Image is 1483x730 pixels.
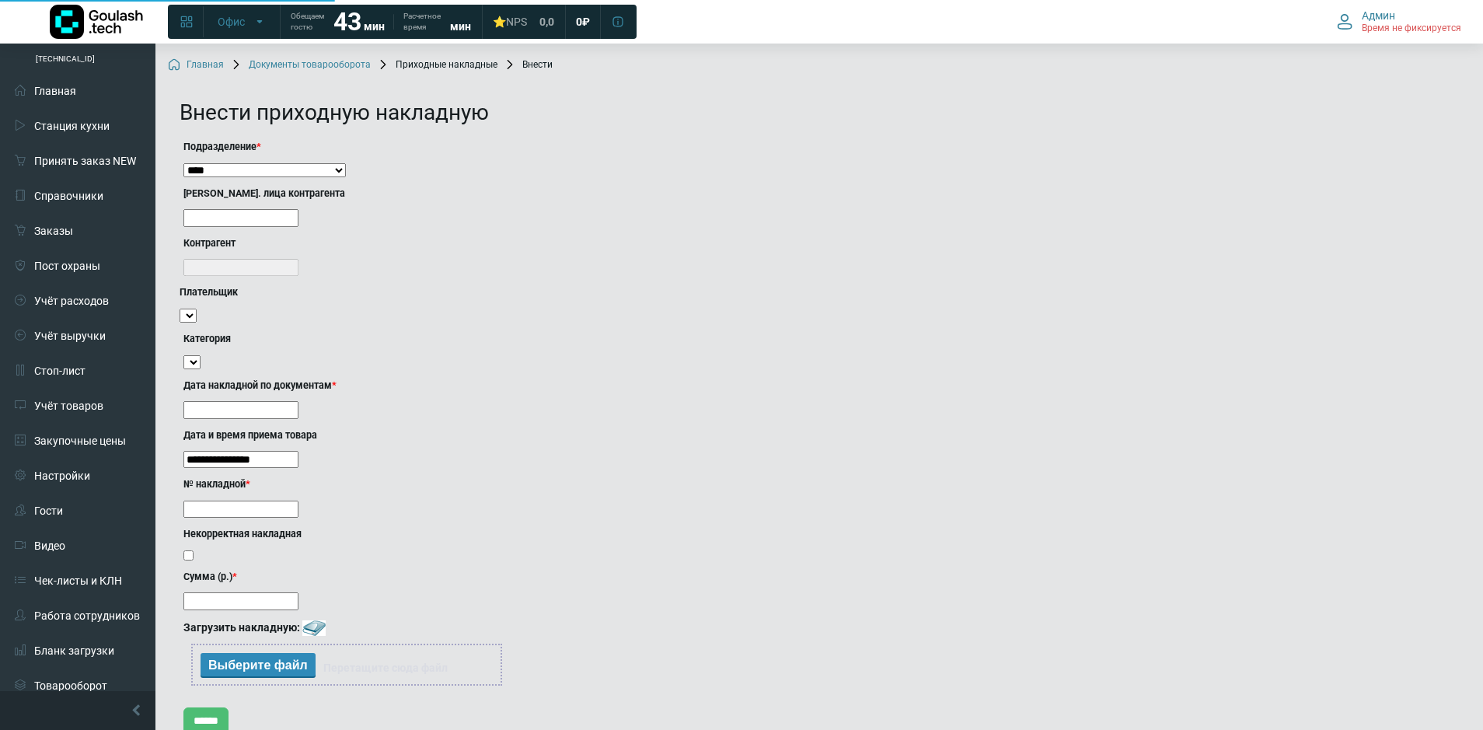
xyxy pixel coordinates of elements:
h1: Внести приходную накладную [180,100,1459,126]
span: 0,0 [539,15,554,29]
label: [PERSON_NAME]. лица контрагента [183,187,1447,201]
b: : [183,621,300,634]
label: Сумма (р.) [183,570,1447,585]
label: Категория [183,332,1447,347]
div: Выберите файл [201,653,316,676]
span: 0 [576,15,582,29]
span: Внести [504,59,553,72]
a: Обещаем гостю 43 мин Расчетное время мин [281,8,480,36]
b: Загрузить накладную [183,621,297,634]
img: Логотип компании Goulash.tech [50,5,143,39]
button: Админ Время не фиксируется [1328,5,1471,38]
span: NPS [506,16,527,28]
span: Админ [1362,9,1395,23]
button: Офис [208,9,275,34]
strong: 43 [333,7,361,37]
label: Некорректная накладная [183,527,1447,542]
label: Дата накладной по документам [183,379,1447,393]
a: Документы товарооборота [230,59,371,72]
label: Плательщик [180,285,1459,300]
div: ⭐ [493,15,527,29]
label: № накладной [183,477,1447,492]
span: мин [364,20,385,33]
span: Расчетное время [403,11,441,33]
span: Приходные накладные [377,59,497,72]
a: Главная [168,59,224,72]
label: Подразделение [183,140,1447,155]
label: Контрагент [183,236,1447,251]
span: Офис [218,15,245,29]
a: 0 ₽ [567,8,599,36]
a: ⭐NPS 0,0 [483,8,564,36]
span: Время не фиксируется [1362,23,1461,35]
span: ₽ [582,15,590,29]
b: Перетащите сюда файл [323,662,448,674]
span: мин [450,20,471,33]
label: Дата и время приема товара [183,428,1447,443]
span: Обещаем гостю [291,11,324,33]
